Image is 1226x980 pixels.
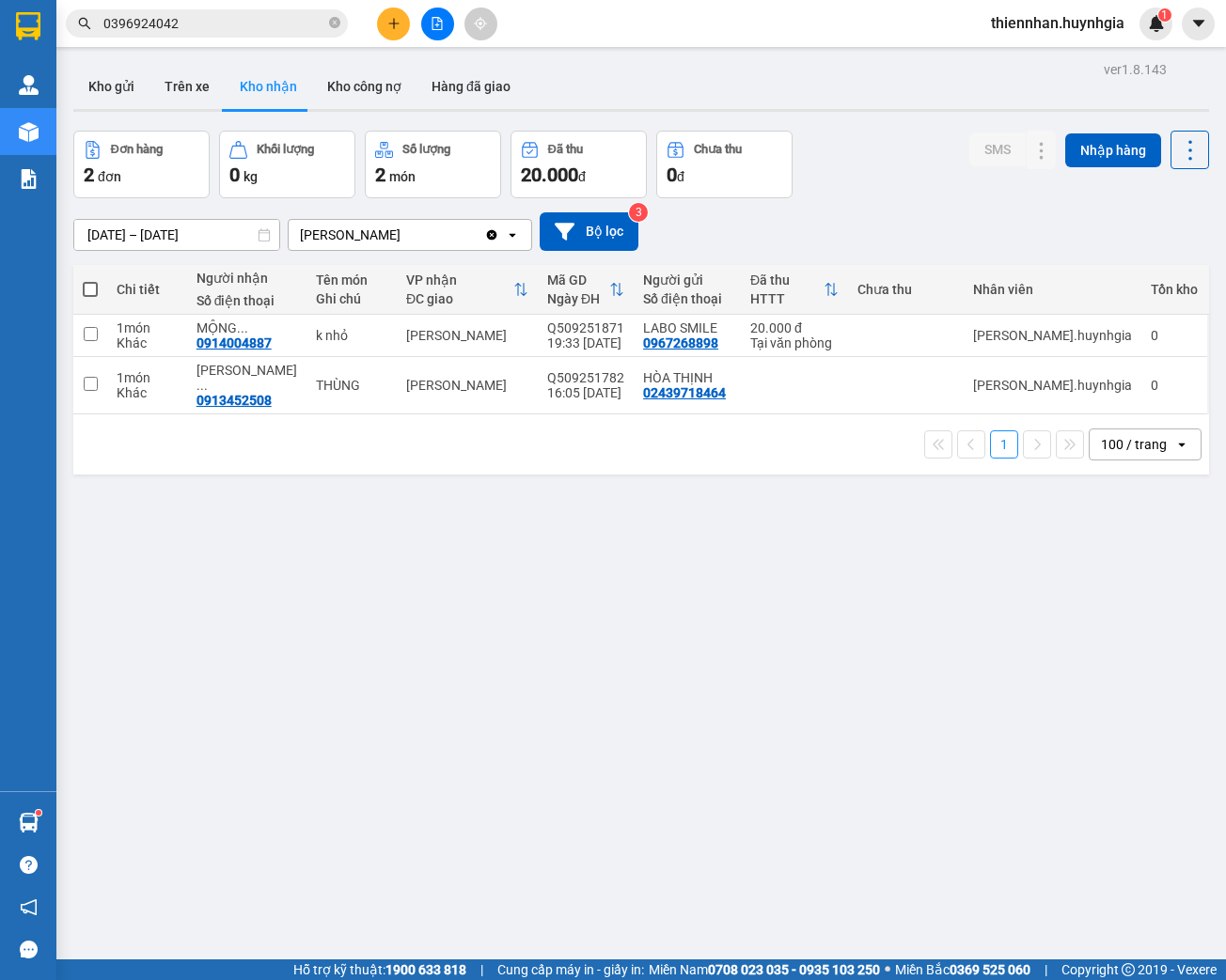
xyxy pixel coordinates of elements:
[480,959,483,980] span: |
[629,203,648,222] sup: 3
[402,226,404,244] input: Selected Diên Khánh.
[521,163,578,186] span: 20.000
[1151,282,1198,297] div: Tồn kho
[1122,963,1135,976] span: copyright
[1151,378,1198,393] div: 0
[547,320,624,335] div: Q509251871
[316,328,387,343] div: k nhỏ
[750,291,824,306] div: HTTT
[117,335,178,350] div: Khác
[365,131,501,198] button: Số lượng2món
[237,320,248,335] span: ...
[111,143,163,156] div: Đơn hàng
[1151,328,1198,343] div: 0
[312,64,417,109] button: Kho công nợ
[117,385,178,400] div: Khác
[149,64,225,109] button: Trên xe
[973,328,1132,343] div: nguyen.huynhgia
[1158,8,1171,22] sup: 1
[484,227,499,242] svg: Clear value
[406,378,528,393] div: [PERSON_NAME]
[1190,15,1207,32] span: caret-down
[377,8,410,40] button: plus
[1174,437,1189,452] svg: open
[300,226,401,244] div: [PERSON_NAME]
[20,941,38,958] span: message
[103,13,325,34] input: Tìm tên, số ĐT hoặc mã đơn
[643,272,731,288] div: Người gửi
[316,291,387,306] div: Ghi chú
[643,385,726,400] div: 02439718464
[885,966,890,973] span: ⚪️
[316,378,387,393] div: THÙNG
[417,64,526,109] button: Hàng đã giao
[973,282,1132,297] div: Nhân viên
[84,163,94,186] span: 2
[667,163,677,186] span: 0
[990,430,1018,459] button: 1
[117,370,178,385] div: 1 món
[196,393,272,408] div: 0913452508
[505,227,520,242] svg: open
[421,8,454,40] button: file-add
[694,143,742,156] div: Chưa thu
[969,132,1026,166] button: SMS
[196,378,208,393] span: ...
[649,959,880,980] span: Miền Nam
[1148,15,1165,32] img: icon-new-feature
[219,131,355,198] button: Khối lượng0kg
[117,320,178,335] div: 1 món
[196,293,297,308] div: Số điện thoại
[244,169,258,184] span: kg
[196,320,297,335] div: MỘNG TƯỜNG
[1182,8,1215,40] button: caret-down
[973,378,1132,393] div: nguyen.huynhgia
[19,813,39,832] img: warehouse-icon
[78,17,91,30] span: search
[1101,435,1167,454] div: 100 / trang
[196,363,297,393] div: LÂM THỦY SẢN
[19,169,39,189] img: solution-icon
[316,272,387,288] div: Tên món
[497,959,644,980] span: Cung cấp máy in - giấy in:
[895,959,1030,980] span: Miền Bắc
[643,291,731,306] div: Số điện thoại
[73,131,210,198] button: Đơn hàng2đơn
[387,17,401,30] span: plus
[708,962,880,977] strong: 0708 023 035 - 0935 103 250
[677,169,684,184] span: đ
[389,169,416,184] span: món
[196,335,272,350] div: 0914004887
[73,64,149,109] button: Kho gửi
[643,335,718,350] div: 0967268898
[950,962,1030,977] strong: 0369 525 060
[117,282,178,297] div: Chi tiết
[547,291,609,306] div: Ngày ĐH
[402,143,450,156] div: Số lượng
[547,272,609,288] div: Mã GD
[1104,59,1167,80] div: ver 1.8.143
[36,810,41,816] sup: 1
[406,272,513,288] div: VP nhận
[257,143,314,156] div: Khối lượng
[406,291,513,306] div: ĐC giao
[1161,8,1168,22] span: 1
[20,898,38,916] span: notification
[976,11,1140,35] span: thiennhan.huynhgia
[19,75,39,95] img: warehouse-icon
[578,169,586,184] span: đ
[98,169,121,184] span: đơn
[548,143,583,156] div: Đã thu
[511,131,647,198] button: Đã thu20.000đ
[540,212,638,251] button: Bộ lọc
[196,271,297,286] div: Người nhận
[857,282,954,297] div: Chưa thu
[406,328,528,343] div: [PERSON_NAME]
[547,385,624,400] div: 16:05 [DATE]
[643,320,731,335] div: LABO SMILE
[375,163,385,186] span: 2
[538,265,634,315] th: Toggle SortBy
[74,220,279,250] input: Select a date range.
[547,335,624,350] div: 19:33 [DATE]
[741,265,848,315] th: Toggle SortBy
